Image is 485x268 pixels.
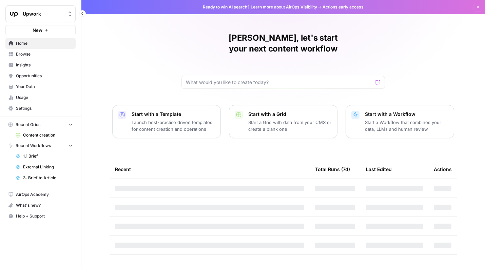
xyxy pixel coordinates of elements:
[5,60,76,70] a: Insights
[13,162,76,172] a: External Linking
[5,120,76,130] button: Recent Grids
[5,70,76,81] a: Opportunities
[23,175,73,181] span: 3. Brief to Article
[434,160,452,179] div: Actions
[323,4,364,10] span: Actions early access
[16,84,73,90] span: Your Data
[5,25,76,35] button: New
[203,4,317,10] span: Ready to win AI search? about AirOps Visibility
[5,92,76,103] a: Usage
[112,105,221,138] button: Start with a TemplateLaunch best-practice driven templates for content creation and operations
[23,11,64,17] span: Upwork
[16,213,73,219] span: Help + Support
[16,73,73,79] span: Opportunities
[5,5,76,22] button: Workspace: Upwork
[23,132,73,138] span: Content creation
[365,119,448,132] p: Start a Workflow that combines your data, LLMs and human review
[16,191,73,198] span: AirOps Academy
[346,105,454,138] button: Start with a WorkflowStart a Workflow that combines your data, LLMs and human review
[115,160,304,179] div: Recent
[33,27,42,34] span: New
[181,33,385,54] h1: [PERSON_NAME], let's start your next content workflow
[16,105,73,111] span: Settings
[186,79,372,86] input: What would you like to create today?
[366,160,392,179] div: Last Edited
[251,4,273,9] a: Learn more
[365,111,448,118] p: Start with a Workflow
[16,51,73,57] span: Browse
[8,8,20,20] img: Upwork Logo
[229,105,337,138] button: Start with a GridStart a Grid with data from your CMS or create a blank one
[13,151,76,162] a: 1.1 Brief
[315,160,350,179] div: Total Runs (7d)
[16,95,73,101] span: Usage
[248,119,332,132] p: Start a Grid with data from your CMS or create a blank one
[5,38,76,49] a: Home
[23,153,73,159] span: 1.1 Brief
[132,111,215,118] p: Start with a Template
[5,189,76,200] a: AirOps Academy
[16,62,73,68] span: Insights
[248,111,332,118] p: Start with a Grid
[13,130,76,141] a: Content creation
[5,141,76,151] button: Recent Workflows
[5,49,76,60] a: Browse
[6,200,75,210] div: What's new?
[16,40,73,46] span: Home
[16,143,51,149] span: Recent Workflows
[5,200,76,211] button: What's new?
[5,103,76,114] a: Settings
[23,164,73,170] span: External Linking
[132,119,215,132] p: Launch best-practice driven templates for content creation and operations
[13,172,76,183] a: 3. Brief to Article
[5,81,76,92] a: Your Data
[5,211,76,222] button: Help + Support
[16,122,40,128] span: Recent Grids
